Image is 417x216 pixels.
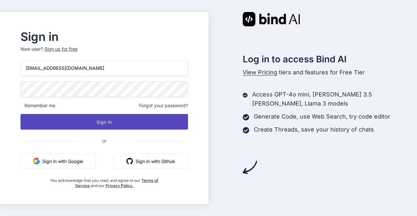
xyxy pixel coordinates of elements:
[243,52,417,66] h2: Log in to access Bind AI
[106,183,134,188] a: Privacy Policy.
[33,158,40,164] img: google
[254,112,390,121] p: Generate Code, use Web Search, try code editor
[243,69,277,76] span: View Pricing
[21,46,188,60] p: New user?
[21,102,55,109] span: Remember me
[243,160,257,174] img: arrow
[21,32,188,42] h2: Sign in
[21,153,96,169] button: Sign in with Google
[254,125,374,134] p: Create Threads, save your history of chats
[49,174,160,188] div: You acknowledge that you read, and agree to our and our
[139,102,188,109] span: Forgot your password?
[75,178,159,188] a: Terms of Service
[21,114,188,130] button: Sign In
[21,60,188,76] input: Login or Email
[243,68,417,77] p: tiers and features for Free Tier
[44,46,78,52] div: Sign up for free
[252,90,417,108] p: Access GPT-4o mini, [PERSON_NAME] 3.5 [PERSON_NAME], Llama 3 models
[114,153,188,169] button: Sign in with Github
[76,133,133,149] span: or
[126,158,133,164] img: github
[243,12,300,26] img: Bind AI logo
